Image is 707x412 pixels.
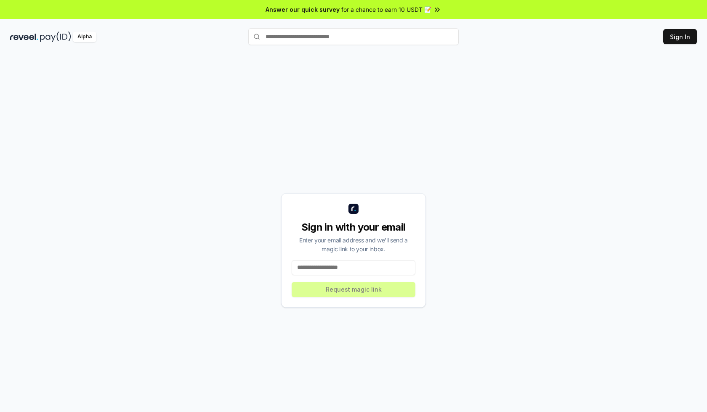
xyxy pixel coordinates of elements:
[73,32,96,42] div: Alpha
[266,5,340,14] span: Answer our quick survey
[663,29,697,44] button: Sign In
[348,204,359,214] img: logo_small
[292,221,415,234] div: Sign in with your email
[292,236,415,253] div: Enter your email address and we’ll send a magic link to your inbox.
[341,5,431,14] span: for a chance to earn 10 USDT 📝
[10,32,38,42] img: reveel_dark
[40,32,71,42] img: pay_id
